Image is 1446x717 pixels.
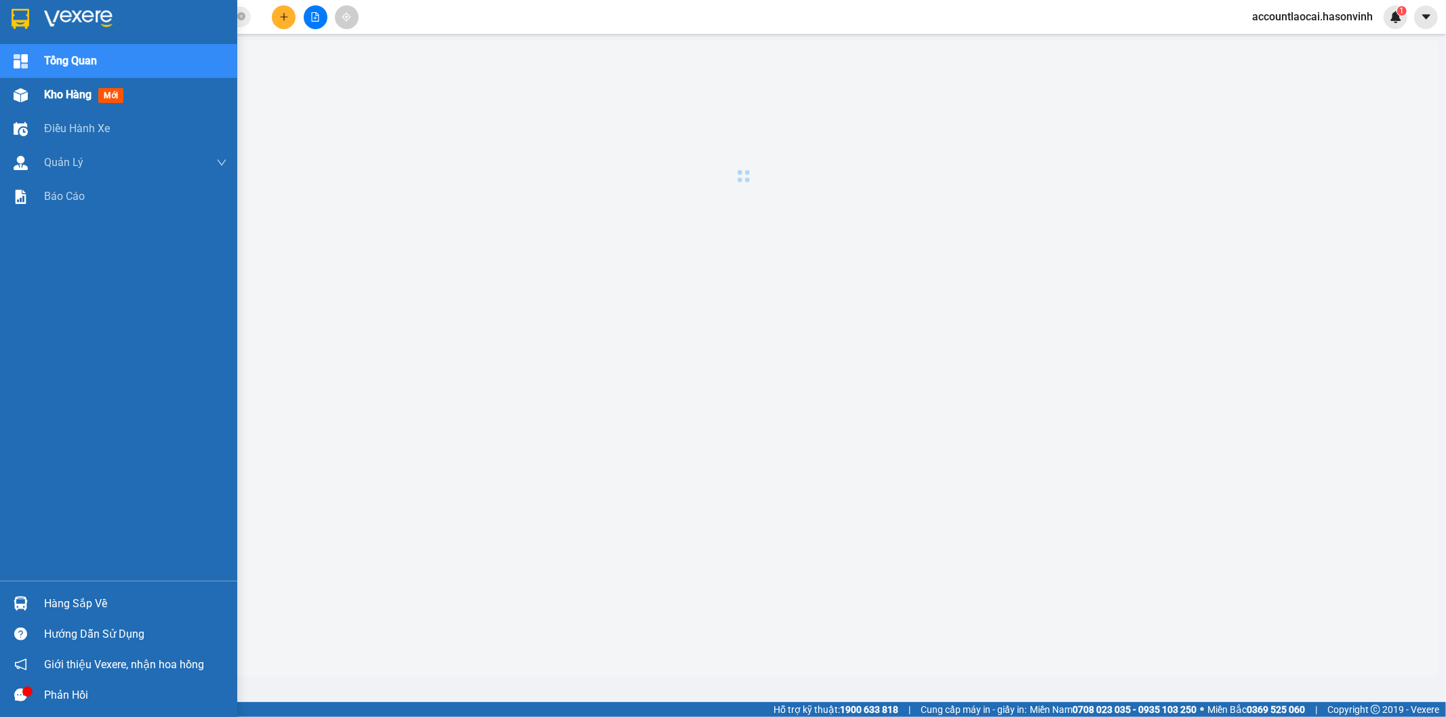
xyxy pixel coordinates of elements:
img: warehouse-icon [14,88,28,102]
img: icon-new-feature [1390,11,1402,23]
span: | [908,702,910,717]
span: Điều hành xe [44,120,110,137]
span: Báo cáo [44,188,85,205]
span: question-circle [14,628,27,640]
span: Tổng Quan [44,52,97,69]
button: aim [335,5,359,29]
span: notification [14,658,27,671]
span: aim [342,12,351,22]
span: | [1315,702,1317,717]
span: caret-down [1420,11,1432,23]
span: close-circle [237,11,245,24]
sup: 1 [1397,6,1407,16]
strong: 0708 023 035 - 0935 103 250 [1072,704,1197,715]
span: 1 [1399,6,1404,16]
span: down [216,157,227,168]
span: Hỗ trợ kỹ thuật: [774,702,898,717]
span: Quản Lý [44,154,83,171]
span: accountlaocai.hasonvinh [1241,8,1384,25]
img: warehouse-icon [14,156,28,170]
img: logo-vxr [12,9,29,29]
button: caret-down [1414,5,1438,29]
span: close-circle [237,12,245,20]
img: solution-icon [14,190,28,204]
span: copyright [1371,705,1380,714]
div: Hướng dẫn sử dụng [44,624,227,644]
span: Kho hàng [44,88,92,101]
img: dashboard-icon [14,54,28,68]
span: Giới thiệu Vexere, nhận hoa hồng [44,656,204,673]
span: Miền Bắc [1207,702,1305,717]
span: mới [98,88,123,103]
strong: 0369 525 060 [1247,704,1305,715]
img: warehouse-icon [14,596,28,611]
span: Cung cấp máy in - giấy in: [921,702,1026,717]
img: warehouse-icon [14,122,28,136]
strong: 1900 633 818 [840,704,898,715]
span: message [14,689,27,701]
button: file-add [304,5,327,29]
button: plus [272,5,296,29]
span: plus [279,12,289,22]
span: file-add [310,12,320,22]
div: Hàng sắp về [44,594,227,614]
div: Phản hồi [44,685,227,705]
span: Miền Nam [1030,702,1197,717]
span: ⚪️ [1200,707,1204,712]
